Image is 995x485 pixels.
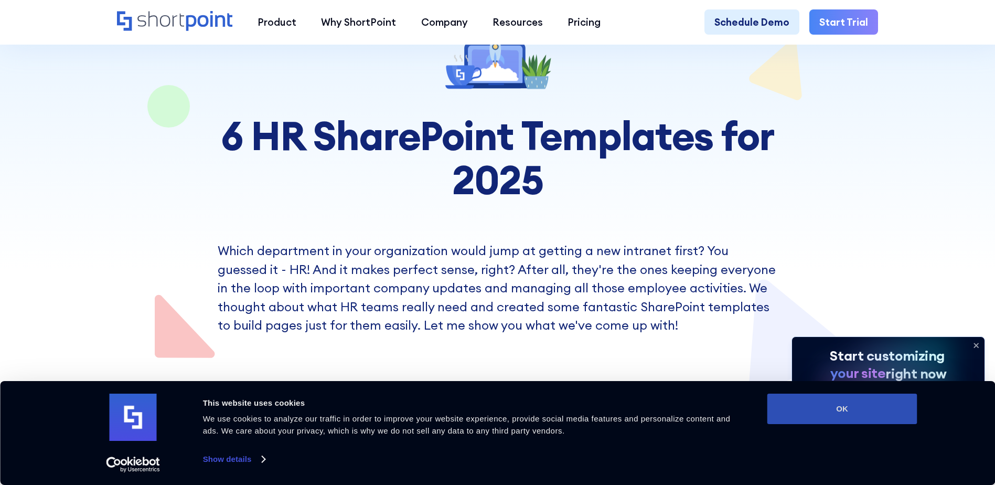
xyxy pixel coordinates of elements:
[493,15,543,29] div: Resources
[704,9,799,34] a: Schedule Demo
[203,414,731,435] span: We use cookies to analyze our traffic in order to improve your website experience, provide social...
[203,397,744,409] div: This website uses cookies
[309,9,409,34] a: Why ShortPoint
[421,15,468,29] div: Company
[218,241,777,335] p: Which department in your organization would jump at getting a new intranet first? You guessed it ...
[555,9,613,34] a: Pricing
[409,9,480,34] a: Company
[87,457,179,472] a: Usercentrics Cookiebot - opens in a new window
[110,394,157,441] img: logo
[221,110,775,204] strong: 6 HR SharePoint Templates for 2025
[480,9,555,34] a: Resources
[809,9,878,34] a: Start Trial
[258,15,296,29] div: Product
[767,394,917,424] button: OK
[117,11,233,33] a: Home
[245,9,308,34] a: Product
[321,15,396,29] div: Why ShortPoint
[568,15,601,29] div: Pricing
[203,451,265,467] a: Show details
